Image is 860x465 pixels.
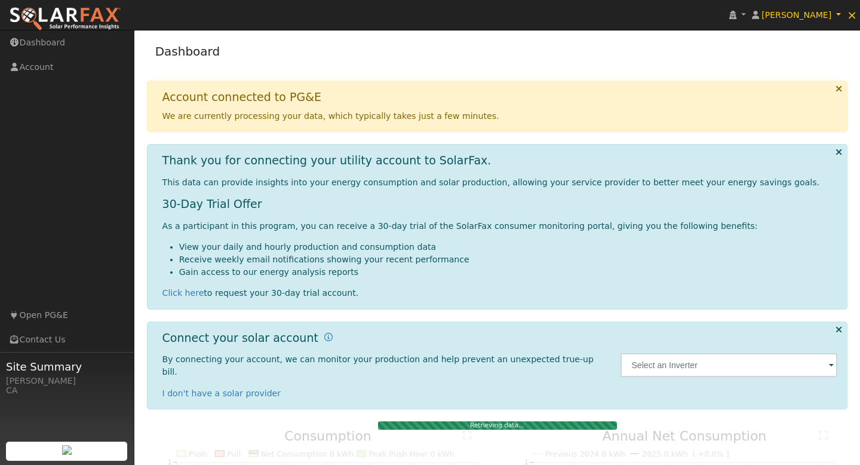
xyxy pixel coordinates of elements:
[162,90,321,104] h1: Account connected to PG&E
[179,266,838,279] li: Gain access to our energy analysis reports
[162,111,499,121] span: We are currently processing your data, which typically takes just a few minutes.
[162,178,819,187] span: This data can provide insights into your energy consumption and solar production, allowing your s...
[6,359,128,375] span: Site Summary
[378,421,617,430] div: Retrieving data...
[162,331,318,345] h1: Connect your solar account
[162,154,492,167] h1: Thank you for connecting your utility account to SolarFax.
[621,353,837,377] input: Select an Inverter
[6,384,128,397] div: CA
[62,445,72,455] img: retrieve
[162,220,838,232] p: As a participant in this program, you can receive a 30-day trial of the SolarFax consumer monitor...
[179,253,838,266] li: Receive weekly email notifications showing your recent performance
[162,197,838,211] h1: 30-Day Trial Offer
[9,7,121,32] img: SolarFax
[162,354,594,377] span: By connecting your account, we can monitor your production and help prevent an unexpected true-up...
[162,287,838,299] div: to request your 30-day trial account.
[162,388,281,398] a: I don't have a solar provider
[162,288,204,298] a: Click here
[6,375,128,387] div: [PERSON_NAME]
[179,241,838,253] li: View your daily and hourly production and consumption data
[155,44,220,59] a: Dashboard
[761,10,831,20] span: [PERSON_NAME]
[847,8,857,22] span: ×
